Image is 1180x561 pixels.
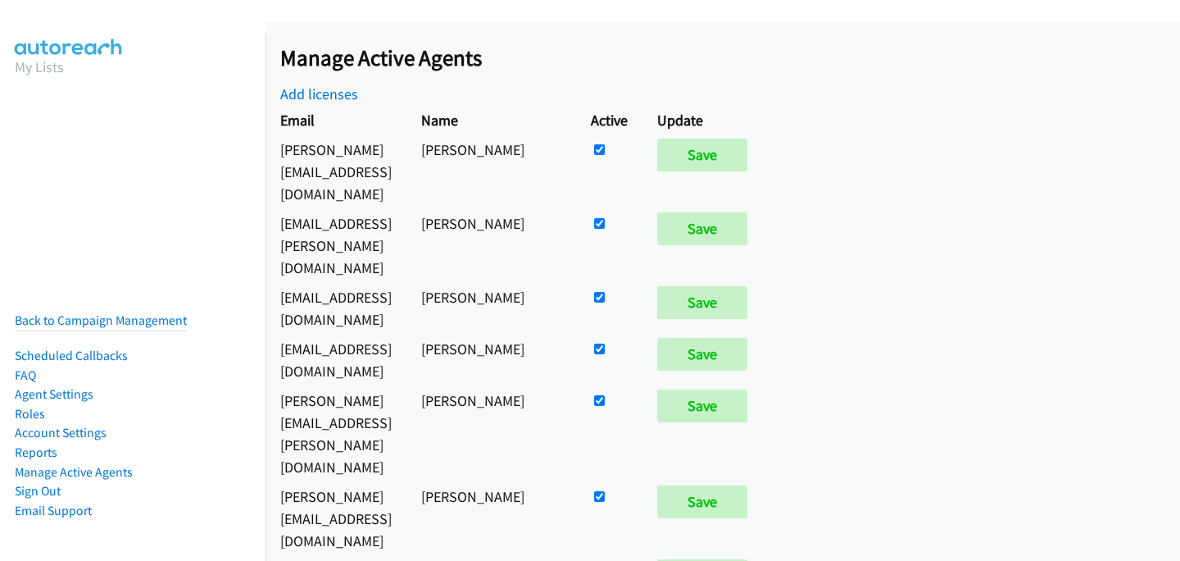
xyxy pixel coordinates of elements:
iframe: Checklist [1042,490,1168,549]
input: Save [657,139,747,171]
a: Add licenses [280,84,358,103]
a: Roles [15,406,45,422]
h2: Manage Active Agents [280,44,1180,72]
a: Account Settings [15,425,107,440]
th: Email [265,105,406,135]
td: [PERSON_NAME] [406,135,576,208]
input: Save [657,286,747,319]
th: Name [406,105,576,135]
input: Save [657,390,747,422]
a: Manage Active Agents [15,464,133,480]
input: Save [657,486,747,518]
td: [PERSON_NAME][EMAIL_ADDRESS][DOMAIN_NAME] [265,481,406,555]
a: Back to Campaign Management [15,312,187,328]
td: [EMAIL_ADDRESS][DOMAIN_NAME] [265,282,406,334]
a: Email Support [15,503,92,518]
td: [PERSON_NAME][EMAIL_ADDRESS][DOMAIN_NAME] [265,135,406,208]
th: Active [576,105,642,135]
td: [EMAIL_ADDRESS][PERSON_NAME][DOMAIN_NAME] [265,208,406,282]
a: Agent Settings [15,386,93,402]
td: [PERSON_NAME] [406,208,576,282]
a: FAQ [15,367,36,383]
input: Save [657,338,747,371]
a: My Lists [15,57,64,76]
th: Update [642,105,769,135]
a: Reports [15,445,57,460]
td: [PERSON_NAME] [406,334,576,385]
a: Sign Out [15,483,61,499]
td: [PERSON_NAME][EMAIL_ADDRESS][PERSON_NAME][DOMAIN_NAME] [265,385,406,481]
td: [PERSON_NAME] [406,481,576,555]
input: Save [657,212,747,245]
iframe: Resource Center [1133,215,1180,345]
td: [PERSON_NAME] [406,282,576,334]
td: [EMAIL_ADDRESS][DOMAIN_NAME] [265,334,406,385]
a: Scheduled Callbacks [15,348,128,363]
td: [PERSON_NAME] [406,385,576,481]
